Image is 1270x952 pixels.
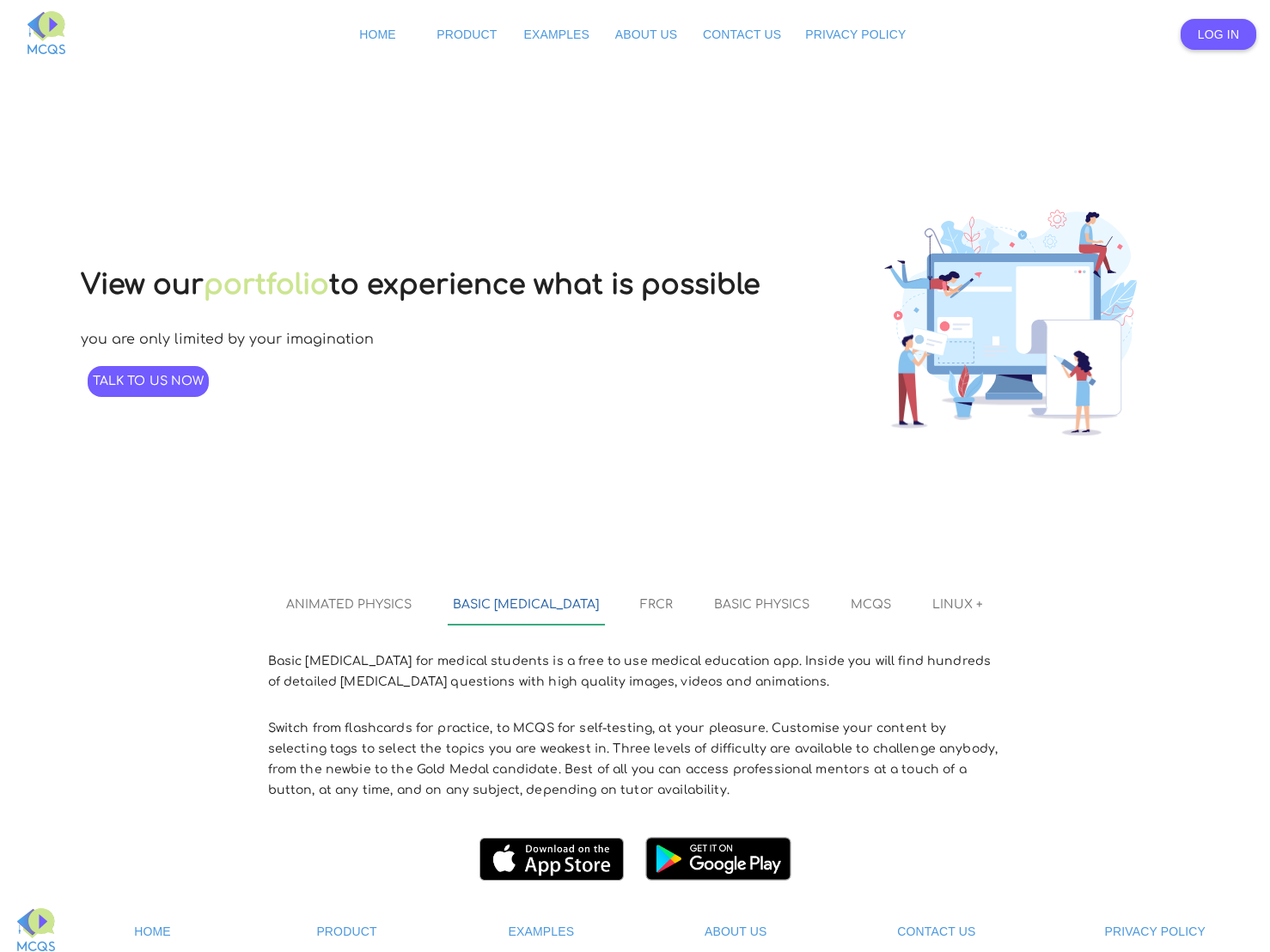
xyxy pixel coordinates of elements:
[851,598,891,611] span: MCQS
[359,27,396,41] span: Home
[615,27,677,41] span: About Us
[509,925,575,938] span: Examples
[635,827,802,891] img: google-play-badge.png
[518,19,595,50] a: Examples
[286,598,412,611] span: Animated Physics
[93,375,205,388] span: Talk to us now
[81,332,374,347] span: you are only limited by your imagination
[892,916,980,947] a: Contact Us
[429,19,504,50] a: Product
[308,916,384,947] a: Product
[714,598,809,611] span: Basic Physics
[114,916,190,947] a: Home
[204,270,329,300] span: portfolio
[698,916,773,947] a: About Us
[698,19,786,50] a: Contact Us
[800,19,911,50] a: Privacy Policy
[640,598,673,611] span: FRCR
[897,925,975,938] span: Contact Us
[134,925,171,938] span: Home
[504,916,580,947] a: Examples
[268,655,992,688] span: Basic [MEDICAL_DATA] for medical students is a free to use medical education app. Inside you will...
[316,925,376,938] span: Product
[705,925,766,938] span: About Us
[523,27,589,41] span: Examples
[81,270,204,300] span: View our
[703,27,781,41] span: Contact Us
[88,366,210,397] a: Talk to us now
[453,598,599,611] span: Basic [MEDICAL_DATA]
[339,19,415,50] a: Home
[932,598,983,611] span: Linux +
[1105,925,1206,938] span: Privacy Policy
[805,27,906,41] span: Privacy Policy
[1198,27,1239,41] span: Log In
[329,270,760,300] span: to experience what is possible
[268,722,998,796] span: Switch from flashcards for practice, to MCQS for self-testing, at your pleasure. Customise your c...
[17,908,55,951] img: MCQS-full.svg
[1181,19,1256,50] a: Log In
[479,838,625,881] img: download-on-the-app-store.png
[1100,916,1211,947] a: Privacy Policy
[27,11,65,54] img: MCQS-full.svg
[608,19,684,50] a: About Us
[437,27,497,41] span: Product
